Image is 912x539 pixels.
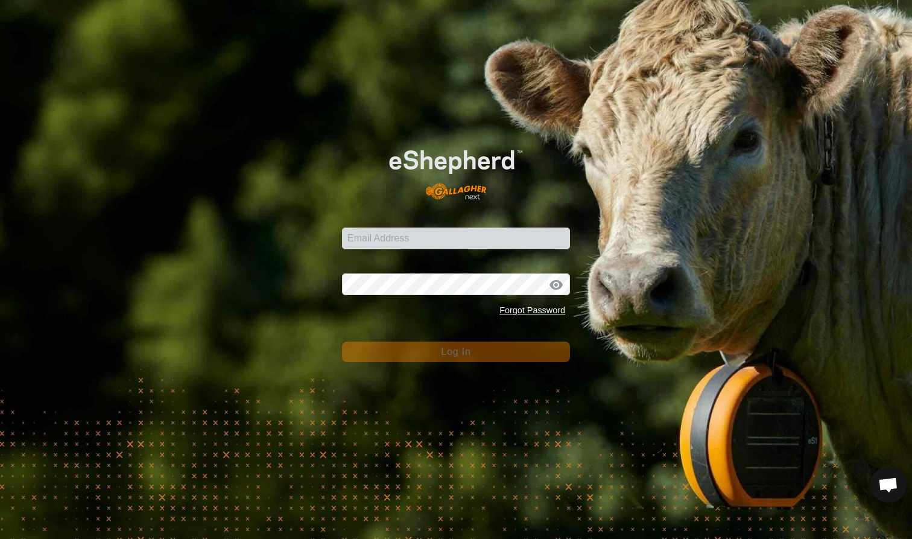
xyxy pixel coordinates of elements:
[342,228,570,249] input: Email Address
[499,305,565,315] a: Forgot Password
[441,346,470,357] span: Log In
[870,467,907,503] div: Open chat
[365,131,547,209] img: E-shepherd Logo
[342,342,570,362] button: Log In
